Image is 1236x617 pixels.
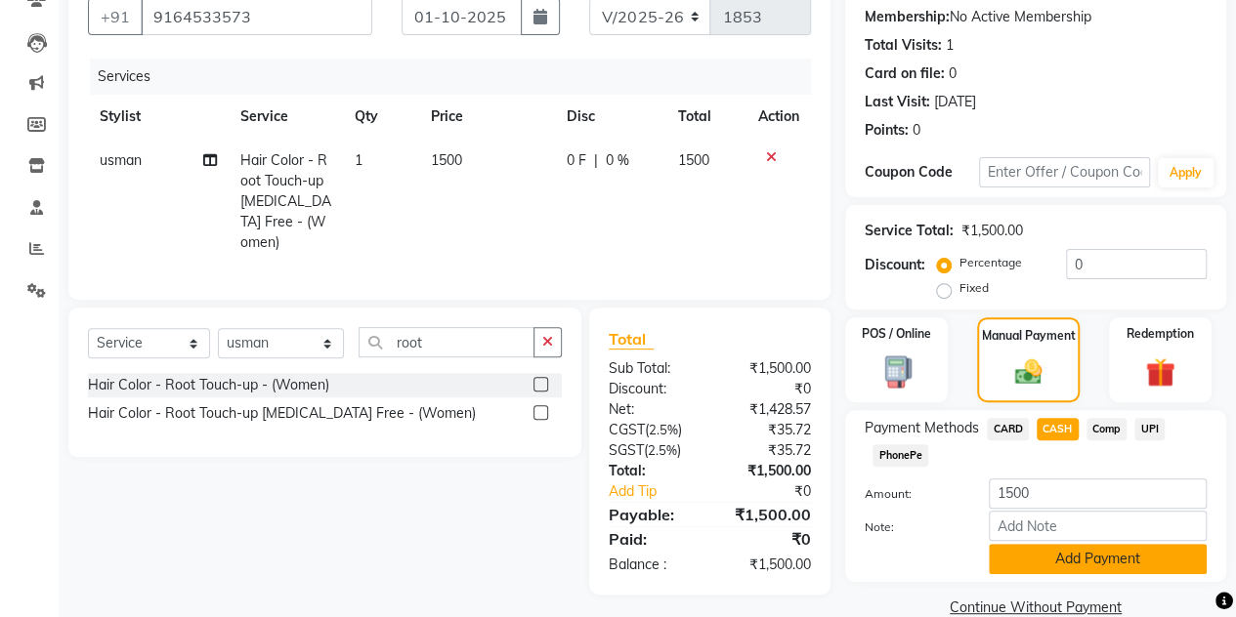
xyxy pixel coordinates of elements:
[594,440,710,461] div: ( )
[989,511,1207,541] input: Add Note
[989,544,1207,574] button: Add Payment
[709,358,826,379] div: ₹1,500.00
[709,555,826,575] div: ₹1,500.00
[606,150,629,171] span: 0 %
[1134,418,1165,440] span: UPI
[709,420,826,440] div: ₹35.72
[1087,418,1128,440] span: Comp
[594,399,710,420] div: Net:
[88,403,476,424] div: Hair Color - Root Touch-up [MEDICAL_DATA] Free - (Women)
[88,375,329,395] div: Hair Color - Root Touch-up - (Women)
[594,503,710,526] div: Payable:
[1136,354,1184,391] img: _gift.svg
[873,354,920,390] img: _pos-terminal.svg
[961,221,1023,241] div: ₹1,500.00
[1127,325,1194,343] label: Redemption
[850,518,974,536] label: Note:
[865,7,950,27] div: Membership:
[594,379,710,399] div: Discount:
[649,422,678,437] span: 2.5%
[355,151,362,169] span: 1
[419,95,555,139] th: Price
[987,418,1029,440] span: CARD
[959,279,989,297] label: Fixed
[865,221,954,241] div: Service Total:
[729,481,826,502] div: ₹0
[555,95,666,139] th: Disc
[594,481,729,502] a: Add Tip
[666,95,746,139] th: Total
[343,95,419,139] th: Qty
[1037,418,1079,440] span: CASH
[865,120,909,141] div: Points:
[850,485,974,503] label: Amount:
[648,442,677,458] span: 2.5%
[709,461,826,481] div: ₹1,500.00
[746,95,811,139] th: Action
[873,444,928,467] span: PhonePe
[865,418,979,438] span: Payment Methods
[989,478,1207,509] input: Amount
[100,151,142,169] span: usman
[240,151,331,251] span: Hair Color - Root Touch-up [MEDICAL_DATA] Free - (Women)
[594,527,710,551] div: Paid:
[709,379,826,399] div: ₹0
[865,92,930,112] div: Last Visit:
[567,150,586,171] span: 0 F
[359,327,534,357] input: Search or Scan
[88,95,229,139] th: Stylist
[678,151,709,169] span: 1500
[865,7,1207,27] div: No Active Membership
[865,35,942,56] div: Total Visits:
[609,421,645,438] span: CGST
[431,151,462,169] span: 1500
[229,95,343,139] th: Service
[1158,158,1214,187] button: Apply
[594,555,710,575] div: Balance :
[862,325,931,343] label: POS / Online
[946,35,954,56] div: 1
[594,358,710,379] div: Sub Total:
[709,440,826,461] div: ₹35.72
[709,399,826,420] div: ₹1,428.57
[949,63,957,84] div: 0
[609,441,644,459] span: SGST
[594,461,710,481] div: Total:
[1006,356,1051,388] img: _cash.svg
[979,157,1150,187] input: Enter Offer / Coupon Code
[865,162,979,183] div: Coupon Code
[982,327,1076,345] label: Manual Payment
[609,329,654,350] span: Total
[594,150,598,171] span: |
[594,420,710,440] div: ( )
[709,503,826,526] div: ₹1,500.00
[865,255,925,275] div: Discount:
[90,59,826,95] div: Services
[913,120,920,141] div: 0
[865,63,945,84] div: Card on file:
[709,527,826,551] div: ₹0
[934,92,976,112] div: [DATE]
[959,254,1022,271] label: Percentage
